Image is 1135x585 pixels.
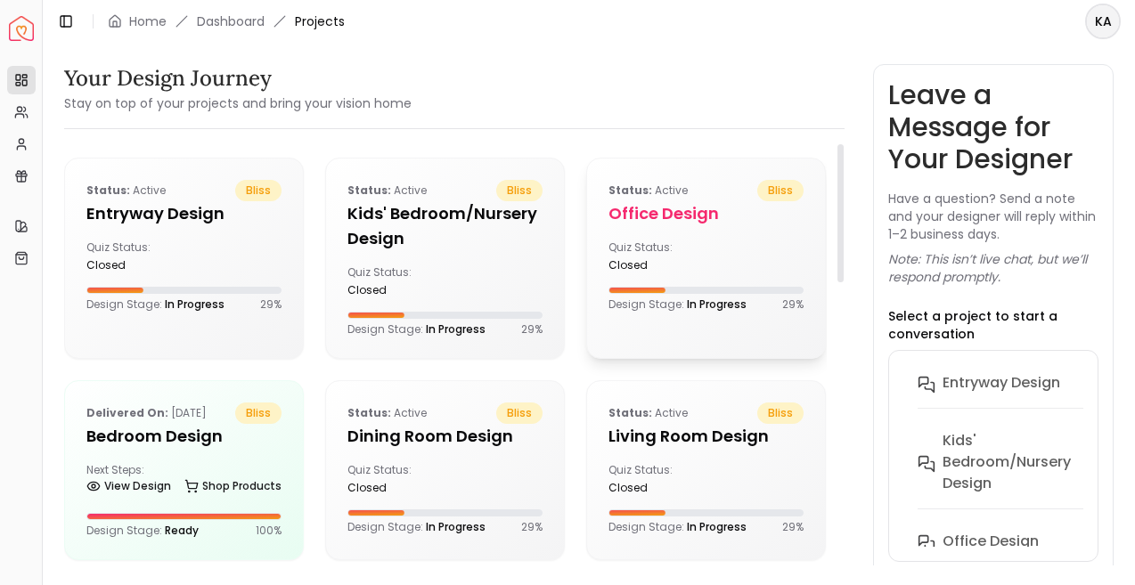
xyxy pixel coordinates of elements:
[608,240,699,272] div: Quiz Status:
[347,180,427,201] p: active
[347,520,486,534] p: Design Stage:
[86,180,166,201] p: active
[757,402,804,424] span: bliss
[165,297,225,312] span: In Progress
[903,423,1114,524] button: Kids' Bedroom/Nursery design
[521,520,543,534] p: 29 %
[86,258,177,272] div: closed
[608,258,699,272] div: closed
[782,520,804,534] p: 29 %
[129,12,167,30] a: Home
[9,16,34,41] a: Spacejoy
[347,402,427,424] p: active
[86,402,207,424] p: [DATE]
[608,201,804,226] h5: Office design
[9,16,34,41] img: Spacejoy Logo
[782,297,804,312] p: 29 %
[608,405,652,420] b: Status:
[426,519,486,534] span: In Progress
[64,64,412,93] h3: Your Design Journey
[86,463,282,499] div: Next Steps:
[757,180,804,201] span: bliss
[347,405,391,420] b: Status:
[86,240,177,272] div: Quiz Status:
[903,524,1114,581] button: Office design
[347,424,543,449] h5: Dining Room design
[86,424,282,449] h5: Bedroom design
[888,190,1099,243] p: Have a question? Send a note and your designer will reply within 1–2 business days.
[608,520,747,534] p: Design Stage:
[347,481,438,495] div: closed
[608,183,652,198] b: Status:
[86,474,171,499] a: View Design
[86,183,130,198] b: Status:
[608,463,699,495] div: Quiz Status:
[608,297,747,312] p: Design Stage:
[943,430,1071,494] h6: Kids' Bedroom/Nursery design
[608,424,804,449] h5: Living Room design
[521,322,543,337] p: 29 %
[903,365,1114,423] button: entryway design
[347,201,543,251] h5: Kids' Bedroom/Nursery design
[86,297,225,312] p: Design Stage:
[1085,4,1121,39] button: KA
[347,283,438,297] div: closed
[608,180,688,201] p: active
[86,201,282,226] h5: entryway design
[256,524,282,538] p: 100 %
[496,180,543,201] span: bliss
[184,474,282,499] a: Shop Products
[888,250,1099,286] p: Note: This isn’t live chat, but we’ll respond promptly.
[197,12,265,30] a: Dashboard
[608,402,688,424] p: active
[64,94,412,112] small: Stay on top of your projects and bring your vision home
[608,481,699,495] div: closed
[235,180,282,201] span: bliss
[687,297,747,312] span: In Progress
[426,321,486,337] span: In Progress
[347,183,391,198] b: Status:
[108,12,345,30] nav: breadcrumb
[496,402,543,424] span: bliss
[1087,5,1119,37] span: KA
[86,524,199,538] p: Design Stage:
[347,322,486,337] p: Design Stage:
[295,12,345,30] span: Projects
[260,297,282,312] p: 29 %
[888,307,1099,343] p: Select a project to start a conversation
[943,531,1039,552] h6: Office design
[888,79,1099,175] h3: Leave a Message for Your Designer
[86,405,168,420] b: Delivered on:
[687,519,747,534] span: In Progress
[347,265,438,297] div: Quiz Status:
[943,372,1060,394] h6: entryway design
[165,523,199,538] span: Ready
[235,402,282,424] span: bliss
[347,463,438,495] div: Quiz Status:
